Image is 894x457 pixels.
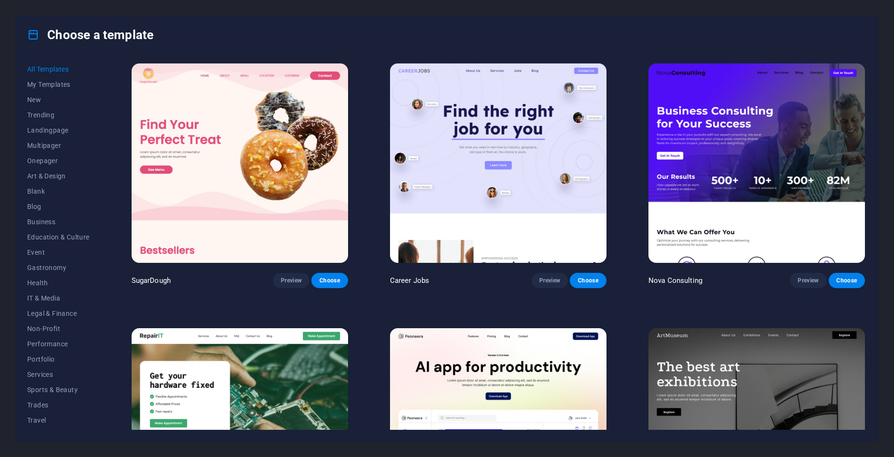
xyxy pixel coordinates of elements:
button: Portfolio [27,352,90,367]
span: Business [27,218,90,226]
span: Event [27,249,90,256]
button: Business [27,214,90,229]
span: Portfolio [27,355,90,363]
span: New [27,96,90,104]
span: Performance [27,340,90,348]
button: Onepager [27,153,90,168]
span: Gastronomy [27,264,90,271]
button: Landingpage [27,123,90,138]
span: Multipager [27,142,90,149]
button: Services [27,367,90,382]
button: Choose [570,273,606,288]
button: New [27,92,90,107]
button: Trades [27,397,90,413]
span: IT & Media [27,294,90,302]
span: Preview [798,277,819,284]
span: Health [27,279,90,287]
span: Landingpage [27,126,90,134]
span: Legal & Finance [27,310,90,317]
button: Trending [27,107,90,123]
button: Performance [27,336,90,352]
button: Travel [27,413,90,428]
button: Preview [273,273,309,288]
img: Nova Consulting [648,63,865,263]
button: Education & Culture [27,229,90,245]
p: Career Jobs [390,276,430,285]
span: All Templates [27,65,90,73]
button: Legal & Finance [27,306,90,321]
button: Choose [829,273,865,288]
span: Preview [539,277,560,284]
span: Onepager [27,157,90,165]
button: Multipager [27,138,90,153]
span: Sports & Beauty [27,386,90,394]
span: Blank [27,187,90,195]
button: IT & Media [27,291,90,306]
button: All Templates [27,62,90,77]
span: Preview [281,277,302,284]
button: Sports & Beauty [27,382,90,397]
span: Non-Profit [27,325,90,332]
span: Trending [27,111,90,119]
span: Blog [27,203,90,210]
button: Blog [27,199,90,214]
span: Education & Culture [27,233,90,241]
button: Preview [790,273,826,288]
p: SugarDough [132,276,171,285]
h4: Choose a template [27,27,154,42]
p: Nova Consulting [648,276,702,285]
button: Wireframe [27,428,90,443]
button: Blank [27,184,90,199]
span: Services [27,371,90,378]
button: Non-Profit [27,321,90,336]
button: My Templates [27,77,90,92]
img: Career Jobs [390,63,606,263]
span: My Templates [27,81,90,88]
span: Choose [577,277,598,284]
button: Preview [532,273,568,288]
img: SugarDough [132,63,348,263]
button: Choose [311,273,348,288]
button: Gastronomy [27,260,90,275]
span: Choose [319,277,340,284]
span: Trades [27,401,90,409]
button: Event [27,245,90,260]
span: Art & Design [27,172,90,180]
span: Choose [836,277,857,284]
button: Health [27,275,90,291]
button: Art & Design [27,168,90,184]
span: Travel [27,416,90,424]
